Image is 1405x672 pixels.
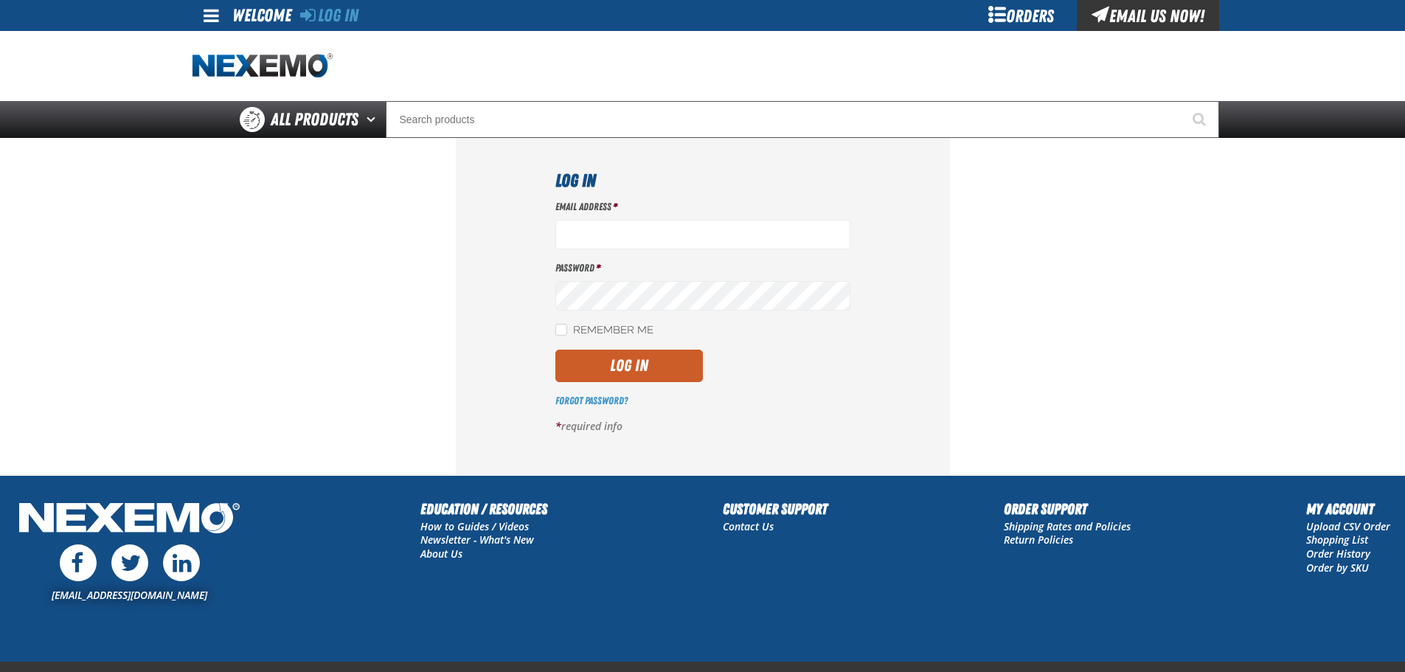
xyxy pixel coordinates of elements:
[420,547,462,561] a: About Us
[15,498,244,541] img: Nexemo Logo
[1004,498,1131,520] h2: Order Support
[555,261,850,275] label: Password
[300,5,358,26] a: Log In
[555,324,653,338] label: Remember Me
[555,420,850,434] p: required info
[192,53,333,79] img: Nexemo logo
[1306,547,1370,561] a: Order History
[1004,519,1131,533] a: Shipping Rates and Policies
[1306,561,1369,575] a: Order by SKU
[723,498,828,520] h2: Customer Support
[192,53,333,79] a: Home
[1306,533,1368,547] a: Shopping List
[420,498,547,520] h2: Education / Resources
[420,519,529,533] a: How to Guides / Videos
[1306,519,1390,533] a: Upload CSV Order
[386,101,1219,138] input: Search
[52,588,207,602] a: [EMAIL_ADDRESS][DOMAIN_NAME]
[361,101,386,138] button: Open All Products pages
[271,106,358,133] span: All Products
[555,395,628,406] a: Forgot Password?
[1182,101,1219,138] button: Start Searching
[1306,498,1390,520] h2: My Account
[555,167,850,194] h1: Log In
[1004,533,1073,547] a: Return Policies
[555,200,850,214] label: Email Address
[555,350,703,382] button: Log In
[723,519,774,533] a: Contact Us
[420,533,534,547] a: Newsletter - What's New
[555,324,567,336] input: Remember Me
